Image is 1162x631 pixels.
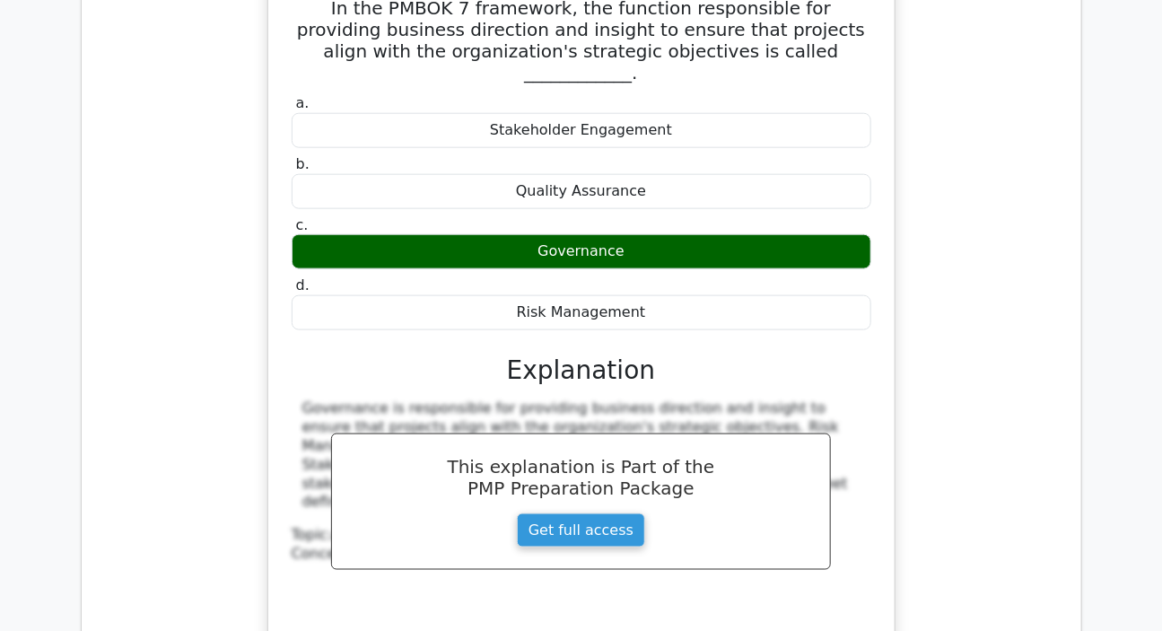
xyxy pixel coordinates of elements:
[517,513,645,548] a: Get full access
[302,399,861,512] div: Governance is responsible for providing business direction and insight to ensure that projects al...
[296,155,310,172] span: b.
[292,234,871,269] div: Governance
[296,216,309,233] span: c.
[296,94,310,111] span: a.
[292,174,871,209] div: Quality Assurance
[292,113,871,148] div: Stakeholder Engagement
[292,295,871,330] div: Risk Management
[292,526,871,545] div: Topic:
[302,355,861,386] h3: Explanation
[292,545,871,564] div: Concept:
[296,276,310,294] span: d.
